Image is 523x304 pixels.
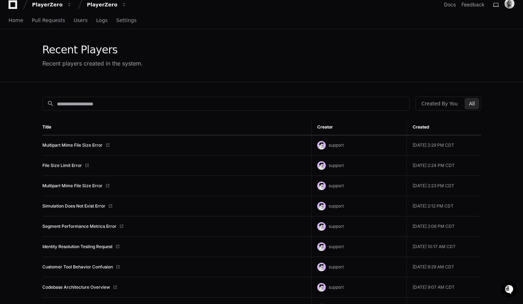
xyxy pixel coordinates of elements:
a: Users [74,12,88,29]
img: avatar [317,283,326,292]
img: avatar [317,141,326,150]
a: Logs [96,12,108,29]
img: 1736555170064-99ba0984-63c1-480f-8ee9-699278ef63ed [7,53,20,66]
div: Welcome [7,28,130,40]
a: Customer Tool Behavior Confusion [42,264,113,270]
a: Home [9,12,23,29]
span: support [329,244,344,249]
img: avatar [317,182,326,190]
div: We're available if you need us! [24,60,90,66]
a: File Size Limit Error [42,163,82,168]
a: Multipart Mime File Size Error [42,183,103,189]
div: Recent Players [42,43,143,56]
img: avatar [317,222,326,231]
img: avatar [317,242,326,251]
span: Users [74,18,88,22]
div: PlayerZero [32,1,63,8]
img: avatar [317,202,326,210]
td: [DATE] 10:17 AM CDT [407,237,481,257]
td: [DATE] 9:07 AM CDT [407,277,481,298]
span: support [329,183,344,188]
mat-icon: search [47,100,54,107]
img: avatar [317,263,326,271]
img: avatar [317,161,326,170]
span: Pylon [71,75,86,80]
button: Start new chat [121,55,130,64]
div: PlayerZero [87,1,117,8]
a: Simulation Does Not Exist Error [42,203,105,209]
span: support [329,203,344,209]
td: [DATE] 2:29 PM CDT [407,135,481,156]
a: Multipart Mime File Size Error [42,142,103,148]
a: Settings [116,12,136,29]
div: Start new chat [24,53,117,60]
button: All [465,98,479,109]
th: Title [42,119,312,135]
a: Pull Requests [32,12,65,29]
span: support [329,142,344,148]
td: [DATE] 2:06 PM CDT [407,216,481,237]
iframe: Open customer support [500,281,519,300]
img: PlayerZero [7,7,21,21]
span: support [329,284,344,290]
th: Created [407,119,481,135]
td: [DATE] 2:12 PM CDT [407,196,481,216]
button: Feedback [461,1,485,8]
span: Home [9,18,23,22]
span: Logs [96,18,108,22]
span: support [329,264,344,269]
span: support [329,163,344,168]
span: Settings [116,18,136,22]
a: Docs [444,1,456,8]
a: Codebase Architecture Overview [42,284,110,290]
a: Identity Resolution Testing Request [42,244,113,250]
a: Segment Performance Metrics Error [42,224,116,229]
th: Creator [312,119,407,135]
td: [DATE] 9:29 AM CDT [407,257,481,277]
span: support [329,224,344,229]
div: Recent players created in the system. [42,59,143,68]
button: Created By You [417,98,462,109]
a: Powered byPylon [50,74,86,80]
span: Pull Requests [32,18,65,22]
td: [DATE] 2:23 PM CDT [407,176,481,196]
td: [DATE] 2:24 PM CDT [407,156,481,176]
